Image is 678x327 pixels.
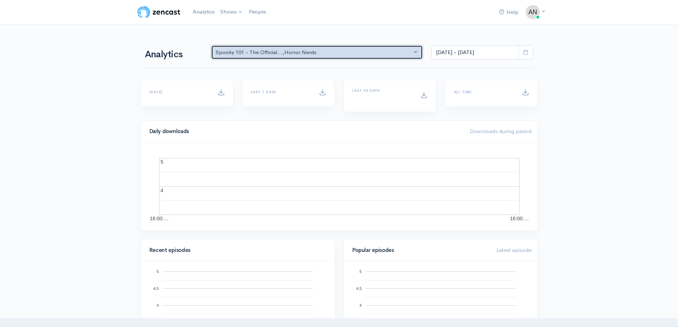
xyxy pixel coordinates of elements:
text: 16:00:… [510,216,529,221]
text: 5 [156,269,158,274]
a: Analytics [190,4,217,20]
a: People [246,4,269,20]
h6: Last 7 days [251,90,310,94]
h4: Daily downloads [149,128,461,135]
h4: Popular episodes [352,247,488,253]
svg: A chart. [149,151,529,222]
img: ... [526,5,540,19]
text: 4.5 [153,286,158,290]
button: Spooky 101 - The Official..., Horror Nerds [211,45,423,60]
h6: All time [454,90,513,94]
h1: Analytics [145,49,203,60]
span: Latest episode: [496,247,533,253]
text: 4 [359,303,361,307]
text: 5 [161,159,163,165]
h4: Recent episodes [149,247,322,253]
text: 4 [161,188,163,193]
text: 4.5 [356,286,361,290]
text: 5 [359,269,361,274]
a: Shows [217,4,246,20]
text: 16:00:… [150,216,169,221]
span: Downloads during period: [470,128,533,135]
div: Spooky 101 - The Official... , Horror Nerds [216,48,412,57]
img: ZenCast Logo [136,5,182,19]
h6: Last 30 days [352,89,412,93]
text: 4 [156,303,158,307]
h6: [DATE] [149,90,209,94]
a: Help [496,5,521,20]
input: analytics date range selector [431,45,519,60]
